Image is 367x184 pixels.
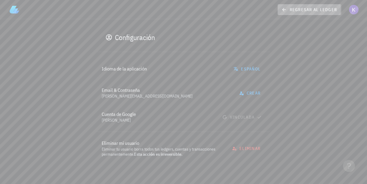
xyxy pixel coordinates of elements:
[240,90,261,96] span: crear
[282,7,337,12] span: regresar al ledger
[10,5,19,14] img: LedgiFi
[102,94,231,99] div: [PERSON_NAME][EMAIL_ADDRESS][DOMAIN_NAME]
[278,4,342,15] a: regresar al ledger
[102,66,225,72] div: Idioma de la aplicación
[102,118,214,123] div: [PERSON_NAME]
[233,146,261,151] span: eliminar
[134,151,181,157] span: Esta acción es irreversible
[230,64,265,74] button: Español
[235,66,261,72] span: Español
[102,140,224,146] div: Eliminar mi usuario
[102,147,224,157] div: Eliminar tu usuario borra todos tus ledgers, cuentas y transacciones permanentemente. .
[236,88,266,98] button: crear
[115,33,155,42] div: Configuración
[228,143,265,154] button: eliminar
[102,87,231,93] div: Email & Contraseña
[102,111,214,117] div: Cuenta de Google
[349,5,359,14] div: avatar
